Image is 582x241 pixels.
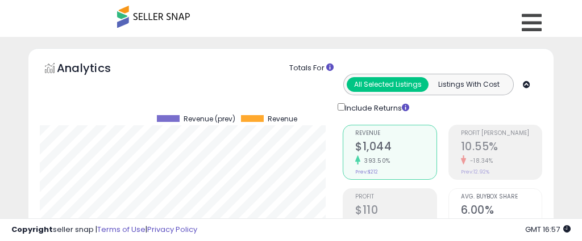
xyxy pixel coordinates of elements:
[11,225,197,235] div: seller snap | |
[360,157,390,165] small: 393.50%
[289,63,545,74] div: Totals For
[461,140,542,155] h2: 10.55%
[525,224,571,235] span: 2025-08-15 16:57 GMT
[355,168,378,175] small: Prev: $212
[355,194,436,200] span: Profit
[329,101,423,114] div: Include Returns
[184,115,235,123] span: Revenue (prev)
[57,60,133,79] h5: Analytics
[461,204,542,219] h2: 6.00%
[347,77,429,92] button: All Selected Listings
[11,224,53,235] strong: Copyright
[355,130,436,137] span: Revenue
[428,77,510,92] button: Listings With Cost
[461,168,489,175] small: Prev: 12.92%
[147,224,197,235] a: Privacy Policy
[268,115,297,123] span: Revenue
[97,224,145,235] a: Terms of Use
[461,194,542,200] span: Avg. Buybox Share
[355,140,436,155] h2: $1,044
[461,130,542,137] span: Profit [PERSON_NAME]
[355,204,436,219] h2: $110
[466,157,493,165] small: -18.34%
